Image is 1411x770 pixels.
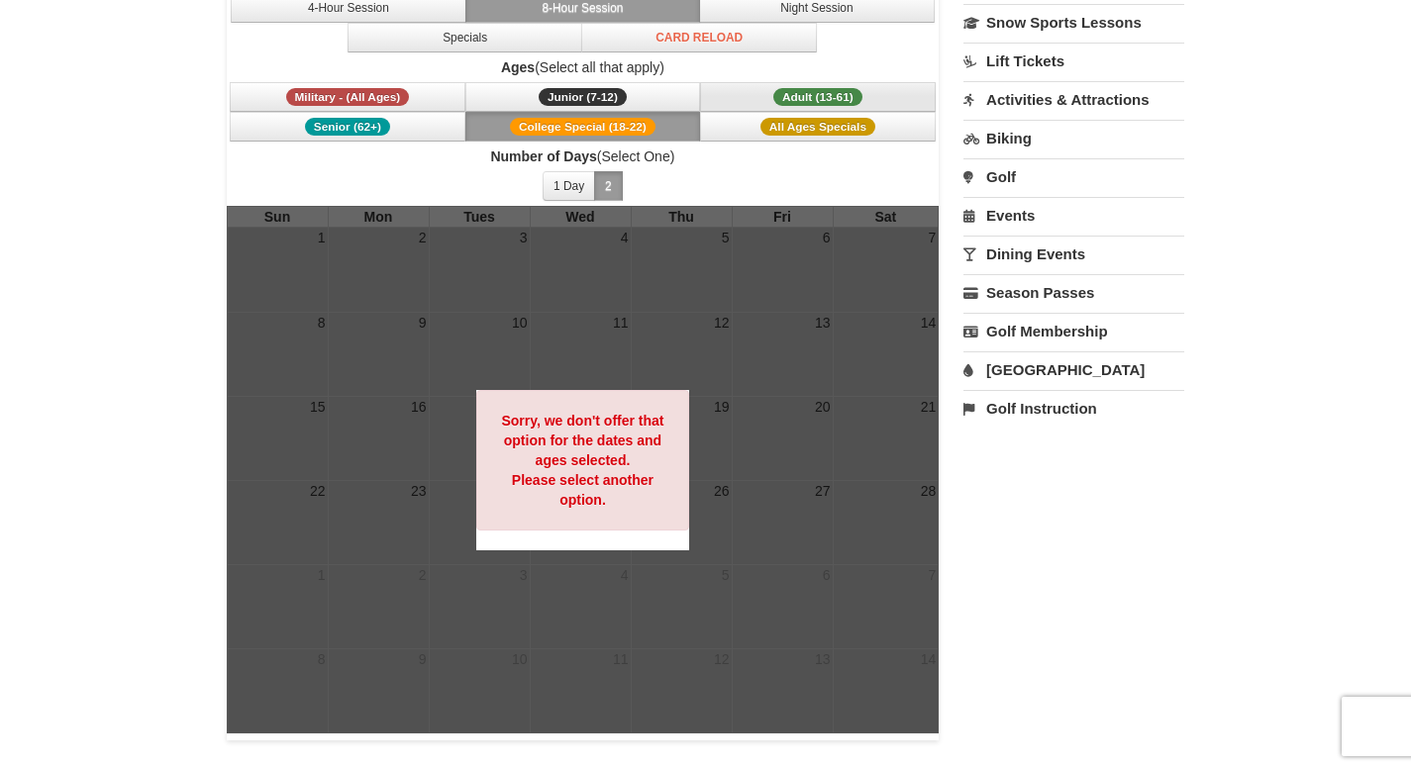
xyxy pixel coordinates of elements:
[963,390,1184,427] a: Golf Instruction
[594,171,623,201] button: 2
[963,197,1184,234] a: Events
[963,120,1184,156] a: Biking
[539,88,627,106] span: Junior (7-12)
[963,313,1184,349] a: Golf Membership
[305,118,390,136] span: Senior (62+)
[700,112,936,142] button: All Ages Specials
[760,118,875,136] span: All Ages Specials
[230,82,465,112] button: Military - (All Ages)
[963,4,1184,41] a: Snow Sports Lessons
[963,274,1184,311] a: Season Passes
[963,81,1184,118] a: Activities & Attractions
[465,112,701,142] button: College Special (18-22)
[963,158,1184,195] a: Golf
[963,351,1184,388] a: [GEOGRAPHIC_DATA]
[230,112,465,142] button: Senior (62+)
[490,148,596,164] strong: Number of Days
[963,236,1184,272] a: Dining Events
[510,118,655,136] span: College Special (18-22)
[501,59,535,75] strong: Ages
[773,88,862,106] span: Adult (13-61)
[501,413,663,508] strong: Sorry, we don't offer that option for the dates and ages selected. Please select another option.
[348,23,583,52] button: Specials
[543,171,595,201] button: 1 Day
[286,88,410,106] span: Military - (All Ages)
[465,82,701,112] button: Junior (7-12)
[963,43,1184,79] a: Lift Tickets
[581,23,817,52] button: Card Reload
[700,82,936,112] button: Adult (13-61)
[227,146,940,166] label: (Select One)
[227,57,940,77] label: (Select all that apply)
